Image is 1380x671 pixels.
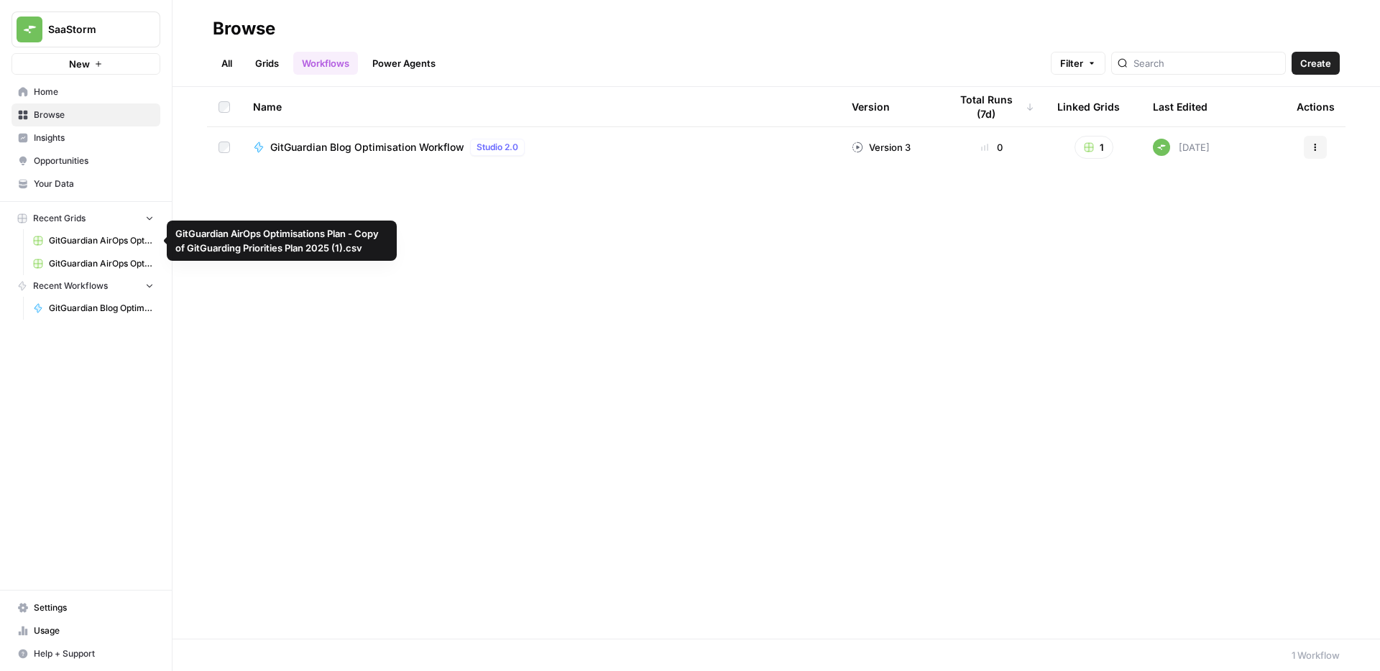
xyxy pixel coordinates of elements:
a: Browse [11,103,160,126]
button: Filter [1051,52,1105,75]
button: Workspace: SaaStorm [11,11,160,47]
a: Opportunities [11,149,160,172]
span: GitGuardian Blog Optimisation Workflow [49,302,154,315]
span: GitGuardian Blog Optimisation Workflow [270,140,464,154]
span: Create [1300,56,1331,70]
a: Grids [247,52,287,75]
button: Help + Support [11,642,160,665]
span: Help + Support [34,647,154,660]
a: Usage [11,619,160,642]
img: SaaStorm Logo [17,17,42,42]
div: Linked Grids [1057,87,1120,126]
span: GitGuardian AirOps Optimisations Plan - Copy of GitGuarding Priorities Plan 2025 (2).csv [49,257,154,270]
a: GitGuardian AirOps Optimisations Plan - Copy of GitGuarding Priorities Plan 2025 (2).csv [27,252,160,275]
span: New [69,57,90,71]
div: Actions [1297,87,1335,126]
div: 1 Workflow [1292,648,1340,662]
span: Recent Grids [33,212,86,225]
input: Search [1133,56,1279,70]
a: Workflows [293,52,358,75]
span: Studio 2.0 [477,141,518,154]
button: Recent Workflows [11,275,160,297]
div: Name [253,87,829,126]
span: SaaStorm [48,22,135,37]
span: Insights [34,131,154,144]
div: Total Runs (7d) [949,87,1034,126]
div: Browse [213,17,275,40]
a: Settings [11,596,160,619]
span: Opportunities [34,154,154,167]
div: Version 3 [852,140,911,154]
img: pwmqa96hewsgiqshi843uxcbmys6 [1153,139,1170,156]
span: Settings [34,601,154,614]
div: 0 [949,140,1034,154]
a: Power Agents [364,52,444,75]
a: Insights [11,126,160,149]
a: GitGuardian Blog Optimisation WorkflowStudio 2.0 [253,139,829,156]
button: 1 [1075,136,1113,159]
span: Browse [34,108,154,121]
span: Recent Workflows [33,279,108,292]
span: Home [34,85,154,98]
button: New [11,53,160,75]
span: Filter [1060,56,1083,70]
div: Version [852,87,890,126]
a: GitGuardian AirOps Optimisations Plan - Copy of GitGuarding Priorities Plan 2025 (1).csv [27,229,160,252]
a: All [213,52,241,75]
span: Your Data [34,177,154,190]
a: GitGuardian Blog Optimisation Workflow [27,297,160,320]
a: Home [11,80,160,103]
button: Create [1292,52,1340,75]
div: [DATE] [1153,139,1210,156]
button: Recent Grids [11,208,160,229]
span: Usage [34,624,154,637]
a: Your Data [11,172,160,195]
div: Last Edited [1153,87,1207,126]
span: GitGuardian AirOps Optimisations Plan - Copy of GitGuarding Priorities Plan 2025 (1).csv [49,234,154,247]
